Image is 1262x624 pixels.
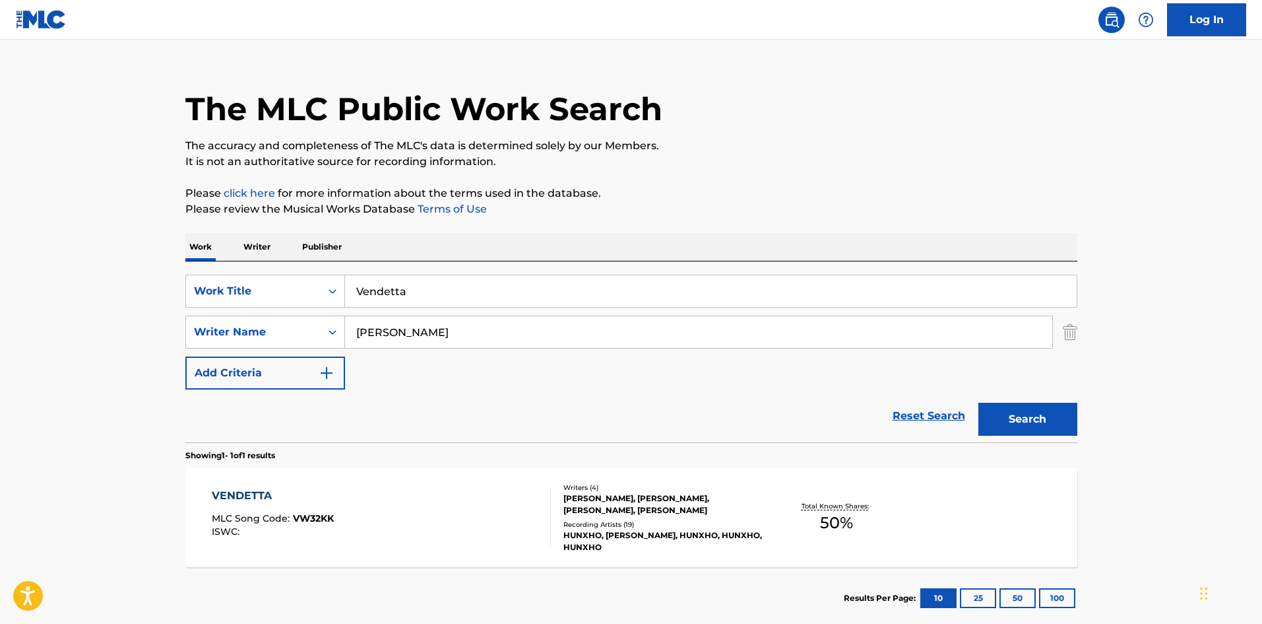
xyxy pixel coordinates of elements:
a: Terms of Use [415,203,487,215]
span: MLC Song Code : [212,512,293,524]
div: Drag [1200,574,1208,613]
p: Please review the Musical Works Database [185,201,1077,217]
span: 50 % [820,511,853,535]
p: Writer [239,233,274,261]
img: help [1138,12,1154,28]
h1: The MLC Public Work Search [185,89,662,129]
div: Help [1133,7,1159,33]
div: Work Title [194,283,313,299]
img: Delete Criterion [1063,316,1077,349]
p: Publisher [298,233,346,261]
a: click here [224,187,275,199]
button: 10 [920,588,957,608]
div: VENDETTA [212,488,334,504]
a: Reset Search [886,401,972,431]
p: Total Known Shares: [802,501,872,511]
p: It is not an authoritative source for recording information. [185,154,1077,170]
form: Search Form [185,275,1077,442]
a: Log In [1167,3,1246,36]
button: Add Criteria [185,357,345,390]
p: Please for more information about the terms used in the database. [185,186,1077,201]
p: Showing 1 - 1 of 1 results [185,450,275,462]
a: Public Search [1098,7,1125,33]
div: [PERSON_NAME], [PERSON_NAME], [PERSON_NAME], [PERSON_NAME] [563,493,763,516]
img: 9d2ae6d4665cec9f34b9.svg [319,365,334,381]
a: VENDETTAMLC Song Code:VW32KKISWC:Writers (4)[PERSON_NAME], [PERSON_NAME], [PERSON_NAME], [PERSON_... [185,468,1077,567]
button: 25 [960,588,996,608]
img: MLC Logo [16,10,67,29]
button: Search [978,403,1077,436]
div: Writer Name [194,324,313,340]
button: 50 [999,588,1036,608]
div: Recording Artists ( 19 ) [563,520,763,530]
iframe: Chat Widget [1196,561,1262,624]
p: Work [185,233,216,261]
button: 100 [1039,588,1075,608]
div: Writers ( 4 ) [563,483,763,493]
img: search [1104,12,1120,28]
div: HUNXHO, [PERSON_NAME], HUNXHO, HUNXHO, HUNXHO [563,530,763,553]
p: The accuracy and completeness of The MLC's data is determined solely by our Members. [185,138,1077,154]
span: VW32KK [293,512,334,524]
p: Results Per Page: [844,592,919,604]
span: ISWC : [212,526,243,537]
